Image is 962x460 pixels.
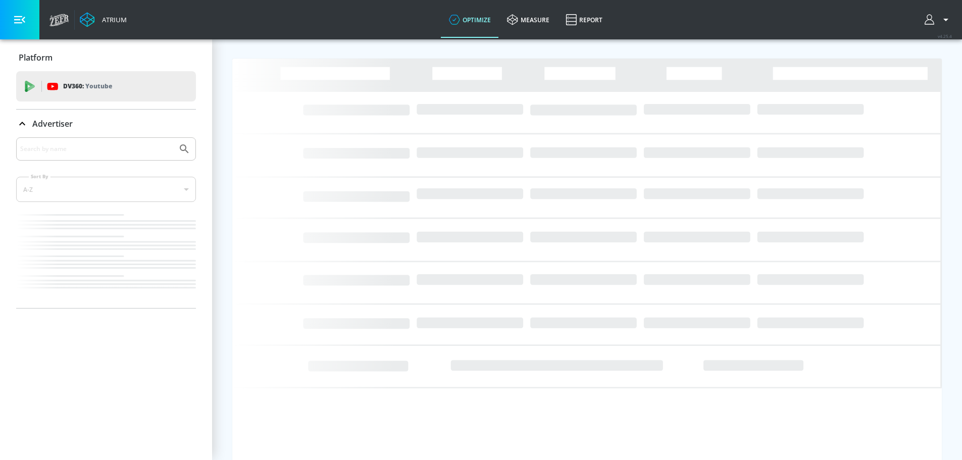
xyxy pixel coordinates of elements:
input: Search by name [20,142,173,156]
div: Atrium [98,15,127,24]
span: v 4.25.4 [938,33,952,39]
p: Youtube [85,81,112,91]
div: DV360: Youtube [16,71,196,101]
a: measure [499,2,558,38]
p: DV360: [63,81,112,92]
nav: list of Advertiser [16,210,196,308]
p: Platform [19,52,53,63]
div: Advertiser [16,110,196,138]
a: Report [558,2,611,38]
label: Sort By [29,173,50,180]
a: optimize [441,2,499,38]
p: Advertiser [32,118,73,129]
div: Platform [16,43,196,72]
div: A-Z [16,177,196,202]
a: Atrium [80,12,127,27]
div: Advertiser [16,137,196,308]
